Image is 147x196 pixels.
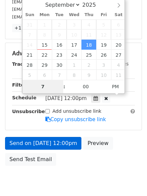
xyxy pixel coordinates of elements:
[65,80,106,93] input: Minute
[23,13,37,17] span: Sun
[67,50,81,60] span: September 24, 2025
[67,13,81,17] span: Wed
[96,50,111,60] span: September 26, 2025
[52,50,67,60] span: September 23, 2025
[81,70,96,80] span: October 9, 2025
[12,109,45,114] strong: Unsubscribe
[113,164,147,196] iframe: Chat Widget
[67,70,81,80] span: October 8, 2025
[12,50,135,57] h5: Advanced
[96,30,111,40] span: September 12, 2025
[37,50,52,60] span: September 22, 2025
[23,80,64,93] input: Hour
[37,40,52,50] span: September 15, 2025
[96,19,111,30] span: September 5, 2025
[111,50,126,60] span: September 27, 2025
[23,30,37,40] span: September 7, 2025
[52,19,67,30] span: September 2, 2025
[83,137,113,150] a: Preview
[45,95,87,101] span: [DATE] 12:00pm
[63,80,65,93] span: :
[81,30,96,40] span: September 11, 2025
[23,50,37,60] span: September 21, 2025
[52,13,67,17] span: Tue
[52,108,102,115] label: Add unsubscribe link
[12,82,29,88] strong: Filters
[12,14,87,19] small: [EMAIL_ADDRESS][DOMAIN_NAME]
[12,95,36,100] strong: Schedule
[81,19,96,30] span: September 4, 2025
[37,70,52,80] span: October 6, 2025
[5,153,56,166] a: Send Test Email
[12,24,40,32] a: +17 more
[81,50,96,60] span: September 25, 2025
[96,13,111,17] span: Fri
[5,137,81,150] a: Send on [DATE] 12:00pm
[52,60,67,70] span: September 30, 2025
[12,7,87,12] small: [EMAIL_ADDRESS][DOMAIN_NAME]
[12,61,35,67] strong: Tracking
[37,19,52,30] span: September 1, 2025
[81,40,96,50] span: September 18, 2025
[80,2,105,8] input: Year
[37,13,52,17] span: Mon
[45,116,106,122] a: Copy unsubscribe link
[81,60,96,70] span: October 2, 2025
[52,70,67,80] span: October 7, 2025
[23,19,37,30] span: August 31, 2025
[23,40,37,50] span: September 14, 2025
[96,70,111,80] span: October 10, 2025
[111,19,126,30] span: September 6, 2025
[111,40,126,50] span: September 20, 2025
[96,60,111,70] span: October 3, 2025
[37,60,52,70] span: September 29, 2025
[67,30,81,40] span: September 10, 2025
[81,13,96,17] span: Thu
[111,70,126,80] span: October 11, 2025
[23,70,37,80] span: October 5, 2025
[67,60,81,70] span: October 1, 2025
[52,40,67,50] span: September 16, 2025
[111,60,126,70] span: October 4, 2025
[111,13,126,17] span: Sat
[52,30,67,40] span: September 9, 2025
[111,30,126,40] span: September 13, 2025
[67,40,81,50] span: September 17, 2025
[96,40,111,50] span: September 19, 2025
[67,19,81,30] span: September 3, 2025
[37,30,52,40] span: September 8, 2025
[106,80,125,93] span: Click to toggle
[23,60,37,70] span: September 28, 2025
